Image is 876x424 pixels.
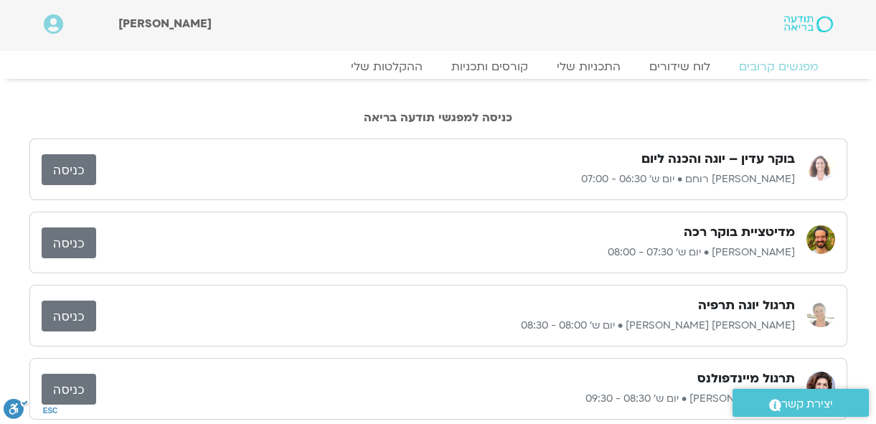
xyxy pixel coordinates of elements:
p: אלה [PERSON_NAME] • יום ש׳ 08:30 - 09:30 [96,390,795,407]
img: אורנה סמלסון רוחם [806,152,835,181]
a: התכניות שלי [542,60,635,74]
a: יצירת קשר [733,389,869,417]
img: אלה טולנאי [806,372,835,400]
img: שגב הורוביץ [806,225,835,254]
a: מפגשים קרובים [725,60,833,74]
a: ההקלטות שלי [336,60,437,74]
a: כניסה [42,154,96,185]
h3: תרגול מיינדפולנס [697,370,795,387]
p: [PERSON_NAME] רוחם • יום ש׳ 06:30 - 07:00 [96,171,795,188]
span: יצירת קשר [781,395,833,414]
p: [PERSON_NAME] [PERSON_NAME] • יום ש׳ 08:00 - 08:30 [96,317,795,334]
img: סיגל כהן [806,298,835,327]
p: [PERSON_NAME] • יום ש׳ 07:30 - 08:00 [96,244,795,261]
a: כניסה [42,301,96,331]
a: כניסה [42,227,96,258]
h3: מדיטציית בוקר רכה [684,224,795,241]
a: קורסים ותכניות [437,60,542,74]
h3: תרגול יוגה תרפיה [698,297,795,314]
span: [PERSON_NAME] [118,16,212,32]
h2: כניסה למפגשי תודעה בריאה [29,111,847,124]
nav: Menu [44,60,833,74]
a: לוח שידורים [635,60,725,74]
a: כניסה [42,374,96,405]
h3: בוקר עדין – יוגה והכנה ליום [641,151,795,168]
